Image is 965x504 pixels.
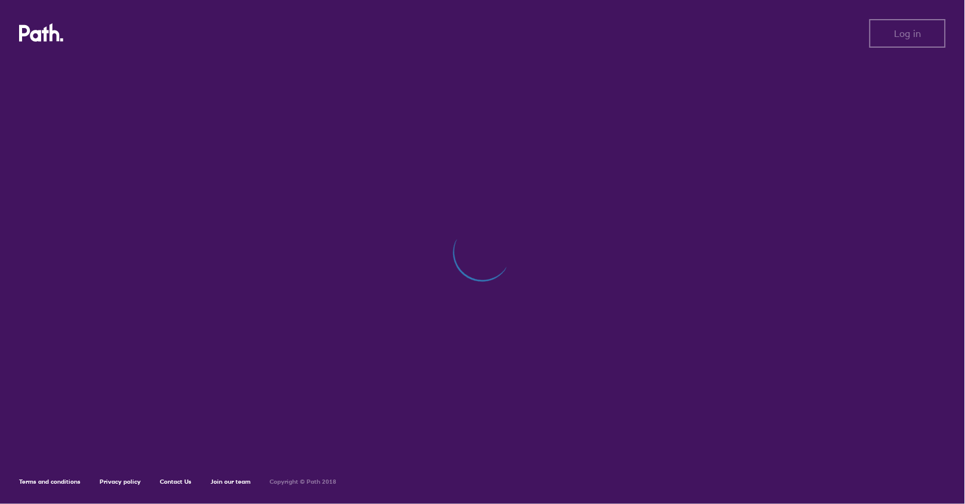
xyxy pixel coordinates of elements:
a: Join our team [211,478,250,486]
h6: Copyright © Path 2018 [270,478,336,486]
button: Log in [870,19,946,48]
a: Contact Us [160,478,191,486]
span: Log in [895,28,921,39]
a: Privacy policy [100,478,141,486]
a: Terms and conditions [19,478,81,486]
